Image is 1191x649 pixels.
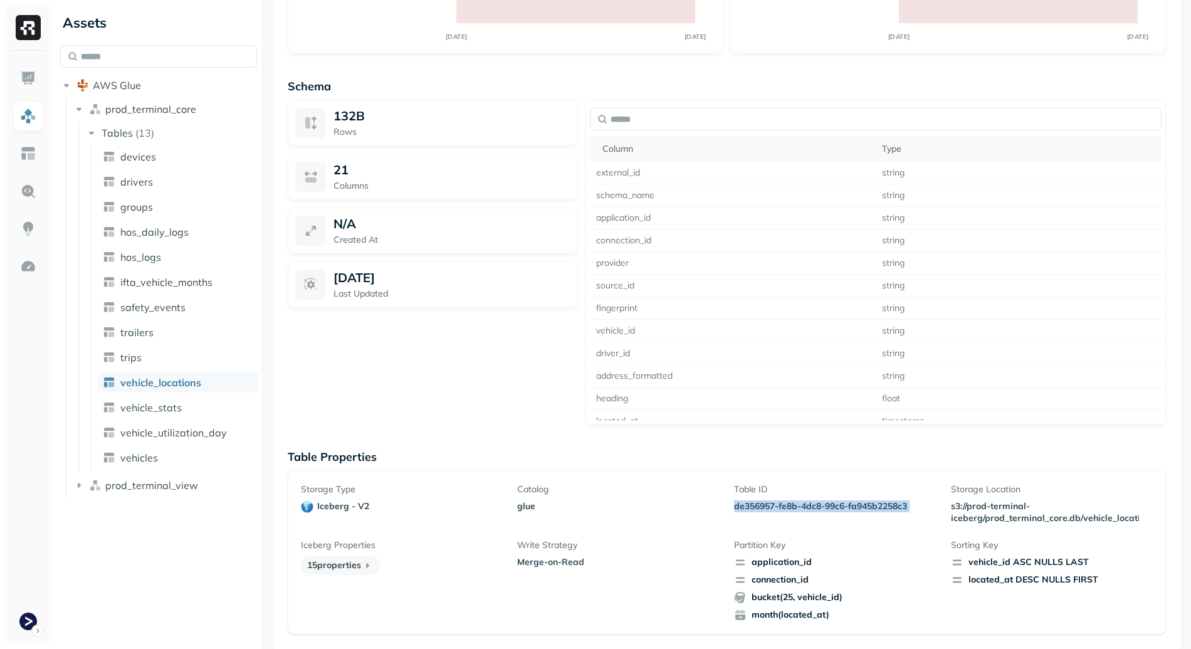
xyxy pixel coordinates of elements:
img: namespace [89,103,102,115]
a: hos_daily_logs [98,222,259,242]
span: 132B [333,108,365,124]
a: safety_events [98,297,259,317]
p: Created At [333,234,570,246]
div: Assets [60,13,257,33]
img: Asset Explorer [20,145,36,162]
a: vehicle_stats [98,398,259,418]
img: table [103,201,115,213]
td: address_formatted [590,365,876,388]
a: trailers [98,322,259,342]
p: iceberg - v2 [317,500,369,512]
td: string [876,252,1162,275]
td: connection_id [590,230,876,252]
p: 21 [333,162,349,177]
p: de356957-fe8b-4dc8-99c6-fa945b2258c3 [734,500,936,512]
img: root [76,79,89,92]
span: drivers [120,176,153,188]
a: devices [98,147,259,167]
span: ifta_vehicle_months [120,276,212,288]
p: N/A [333,216,356,231]
td: string [876,275,1162,297]
span: vehicle_utilization_day [120,426,227,439]
tspan: [DATE] [446,33,468,41]
tspan: [DATE] [685,33,706,41]
img: iceberg - v2 [301,500,313,513]
img: table [103,376,115,389]
img: Optimization [20,258,36,275]
div: Column [602,143,869,155]
span: trailers [120,326,154,339]
img: table [103,426,115,439]
span: prod_terminal_view [105,479,198,492]
td: string [876,342,1162,365]
td: fingerprint [590,297,876,320]
span: hos_logs [120,251,161,263]
td: string [876,297,1162,320]
img: Query Explorer [20,183,36,199]
p: s3://prod-terminal-iceberg/prod_terminal_core.db/vehicle_locations [951,500,1139,524]
button: AWS Glue [60,75,257,95]
img: table [103,301,115,314]
p: Storage Type [301,483,503,495]
p: Columns [333,180,570,192]
td: float [876,388,1162,410]
span: vehicle_locations [120,376,201,389]
button: prod_terminal_core [73,99,258,119]
div: located_at DESC NULLS FIRST [951,574,1153,586]
td: string [876,230,1162,252]
a: trips [98,347,259,367]
button: prod_terminal_view [73,475,258,495]
td: string [876,207,1162,230]
td: vehicle_id [590,320,876,342]
span: vehicles [120,451,158,464]
span: Tables [102,127,133,139]
td: string [876,184,1162,207]
td: string [876,162,1162,184]
p: 15 properties [301,556,380,575]
img: table [103,150,115,163]
a: vehicle_locations [98,372,259,393]
span: trips [120,351,142,364]
img: table [103,276,115,288]
span: prod_terminal_core [105,103,196,115]
p: Write Strategy [517,539,719,551]
td: provider [590,252,876,275]
p: Schema [288,79,1166,93]
p: Partition Key [734,539,936,551]
p: ( 13 ) [135,127,154,139]
p: Table Properties [288,450,1166,464]
span: groups [120,201,153,213]
span: safety_events [120,301,186,314]
p: Catalog [517,483,719,495]
p: Iceberg Properties [301,539,503,551]
span: application_id [734,556,936,569]
div: Type [882,143,1155,155]
span: month(located_at) [734,609,936,621]
td: string [876,320,1162,342]
td: driver_id [590,342,876,365]
a: ifta_vehicle_months [98,272,259,292]
img: namespace [89,479,102,492]
td: schema_name [590,184,876,207]
span: vehicle_stats [120,401,182,414]
img: table [103,326,115,339]
td: source_id [590,275,876,297]
img: table [103,251,115,263]
span: AWS Glue [93,79,141,92]
a: hos_logs [98,247,259,267]
p: glue [517,500,719,512]
img: Dashboard [20,70,36,87]
tspan: [DATE] [888,33,910,41]
p: Merge-on-Read [517,556,719,568]
img: table [103,451,115,464]
span: bucket(25, vehicle_id) [734,591,936,604]
img: table [103,226,115,238]
span: devices [120,150,156,163]
td: heading [590,388,876,410]
img: table [103,351,115,364]
td: timestamp [876,410,1162,433]
p: Rows [333,126,570,138]
p: Table ID [734,483,936,495]
tspan: [DATE] [1127,33,1149,41]
img: table [103,176,115,188]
